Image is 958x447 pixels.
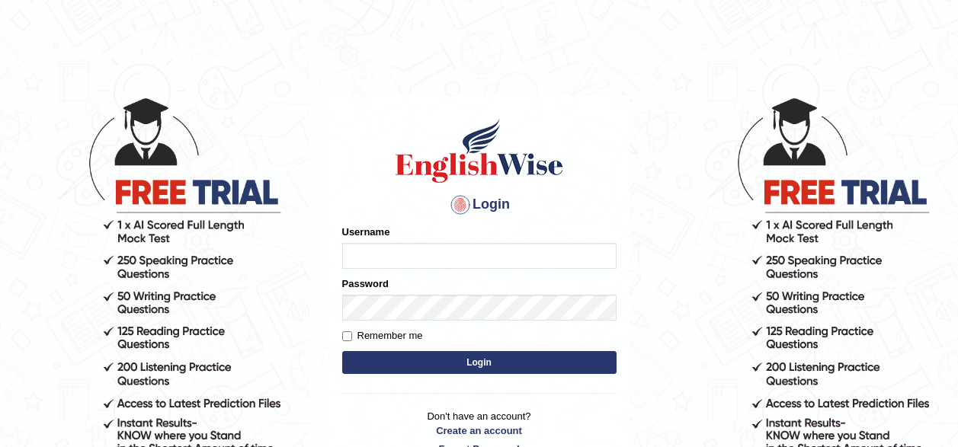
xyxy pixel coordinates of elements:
[342,351,617,374] button: Login
[342,276,389,291] label: Password
[342,331,352,341] input: Remember me
[392,117,566,185] img: Logo of English Wise sign in for intelligent practice with AI
[342,225,390,239] label: Username
[342,193,617,217] h4: Login
[342,423,617,438] a: Create an account
[342,328,423,343] label: Remember me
